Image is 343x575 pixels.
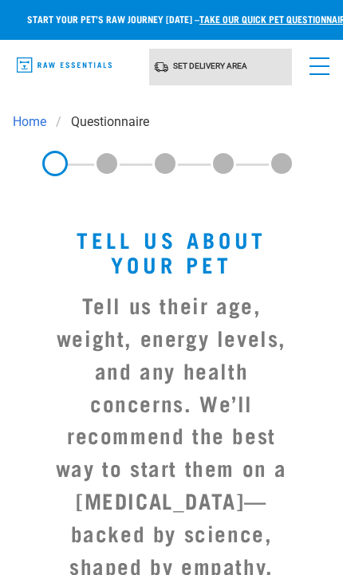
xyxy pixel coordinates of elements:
img: Raw Essentials Logo [17,57,112,73]
a: menu [302,48,330,77]
span: Set Delivery Area [173,61,247,70]
nav: breadcrumbs [13,112,330,132]
img: van-moving.png [153,61,169,73]
span: Home [13,112,46,132]
a: Home [13,112,56,132]
h1: Tell us about your pet [45,227,298,276]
